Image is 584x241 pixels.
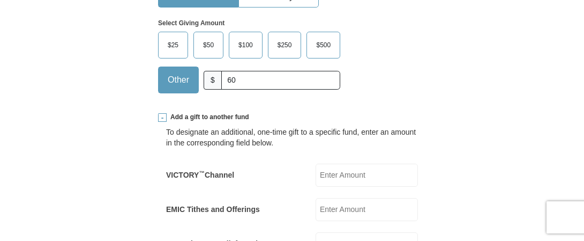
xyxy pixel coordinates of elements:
[166,170,234,180] label: VICTORY Channel
[316,198,418,221] input: Enter Amount
[162,37,184,53] span: $25
[233,37,258,53] span: $100
[199,170,205,176] sup: ™
[204,71,222,90] span: $
[198,37,219,53] span: $50
[166,127,418,148] div: To designate an additional, one-time gift to a specific fund, enter an amount in the correspondin...
[221,71,340,90] input: Other Amount
[158,19,224,27] strong: Select Giving Amount
[316,164,418,187] input: Enter Amount
[272,37,297,53] span: $250
[162,72,194,88] span: Other
[167,113,249,122] span: Add a gift to another fund
[311,37,336,53] span: $500
[166,204,260,215] label: EMIC Tithes and Offerings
